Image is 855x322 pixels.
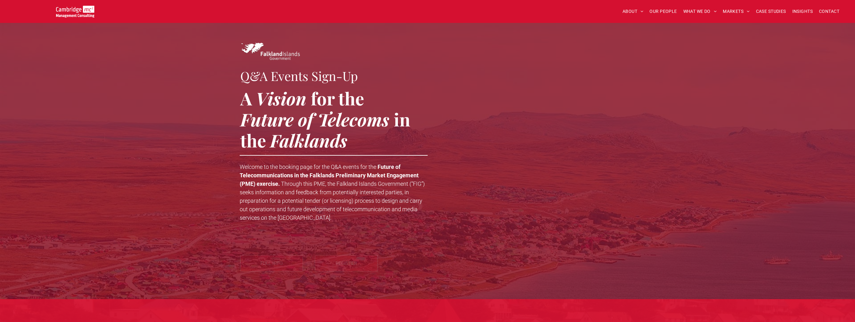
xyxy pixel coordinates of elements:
[240,180,425,221] span: the Falkland Islands Government (“FIG”) seeks information and feedback from potentially intereste...
[281,180,326,187] span: Through this PME,
[753,7,789,16] a: CASE STUDIES
[240,67,358,84] span: Q&A Events Sign-Up
[619,7,647,16] a: ABOUT
[240,164,419,187] strong: Future of Telecommunications in the Falklands Preliminary Market Engagement (PME) exercise.
[240,107,389,131] span: Future of Telecoms
[240,128,266,152] span: the
[240,164,376,170] span: Welcome to the booking page for the Q&A events for the
[256,86,306,110] span: Vision
[270,128,347,152] span: Falklands
[311,86,364,110] span: for the
[816,7,842,16] a: CONTACT
[720,7,753,16] a: MARKETS
[260,255,283,271] span: FULL INFO
[646,7,680,16] a: OUR PEOPLE
[56,6,95,18] img: Cambridge MC Logo
[789,7,816,16] a: INSIGHTS
[240,255,303,271] a: FULL INFO
[240,86,252,110] span: A
[315,255,378,271] a: REGISTER
[394,107,410,131] span: in
[680,7,720,16] a: WHAT WE DO
[336,255,357,271] span: REGISTER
